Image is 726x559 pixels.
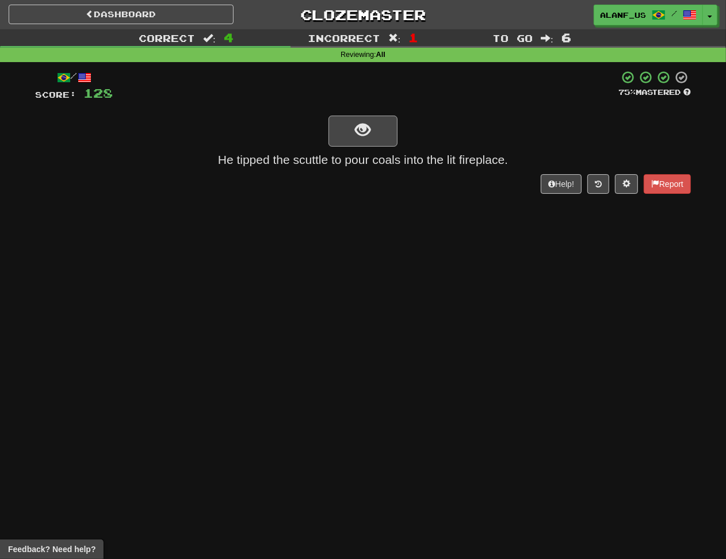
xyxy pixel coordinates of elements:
span: Incorrect [308,32,380,44]
a: Clozemaster [251,5,476,25]
strong: All [376,51,385,59]
span: : [203,33,216,43]
div: / [35,70,113,85]
button: show sentence [328,116,398,147]
span: alanf_us [600,10,646,20]
div: Mastered [618,87,691,98]
a: Dashboard [9,5,234,24]
span: 1 [408,30,418,44]
button: Report [644,174,691,194]
span: : [388,33,401,43]
span: 4 [224,30,234,44]
span: To go [492,32,533,44]
span: Correct [139,32,195,44]
button: Help! [541,174,582,194]
span: Score: [35,90,77,99]
span: 6 [561,30,571,44]
span: 75 % [618,87,636,97]
a: alanf_us / [594,5,703,25]
span: Open feedback widget [8,543,95,555]
span: / [671,9,677,17]
span: 128 [83,86,113,100]
span: : [541,33,553,43]
button: Round history (alt+y) [587,174,609,194]
div: He tipped the scuttle to pour coals into the lit fireplace. [35,151,691,169]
